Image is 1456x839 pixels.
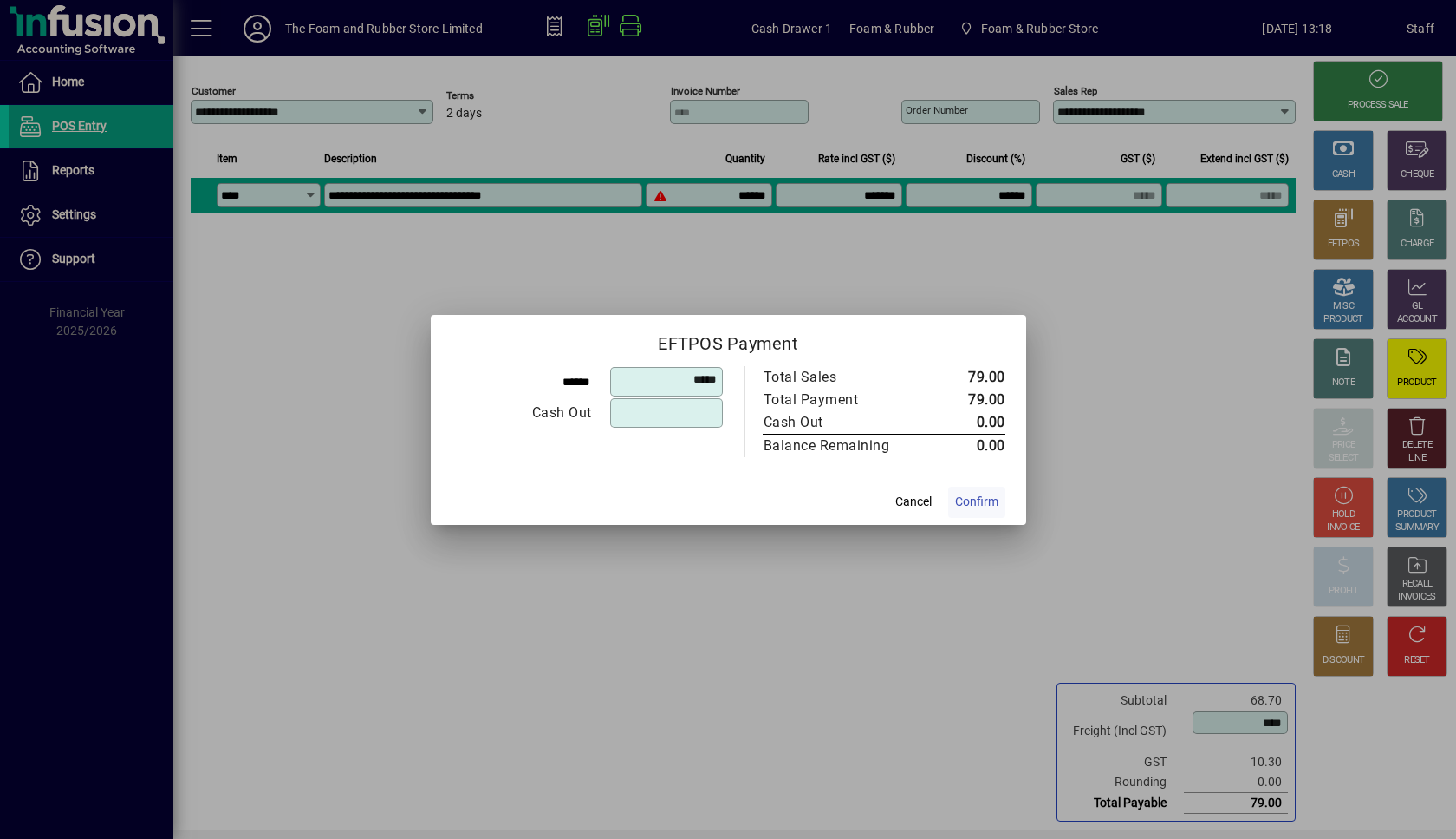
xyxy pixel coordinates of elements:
td: 79.00 [926,389,1005,411]
span: Confirm [955,493,998,511]
div: Cash Out [452,403,592,423]
button: Cancel [886,487,941,518]
td: 0.00 [926,411,1005,435]
div: Balance Remaining [764,436,909,456]
h2: EFTPOS Payment [431,315,1026,365]
button: Confirm [948,487,1005,518]
div: Cash Out [764,412,909,433]
td: 79.00 [926,366,1005,389]
span: Cancel [895,493,932,511]
td: Total Payment [763,389,926,411]
td: 0.00 [926,434,1005,457]
td: Total Sales [763,366,926,389]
